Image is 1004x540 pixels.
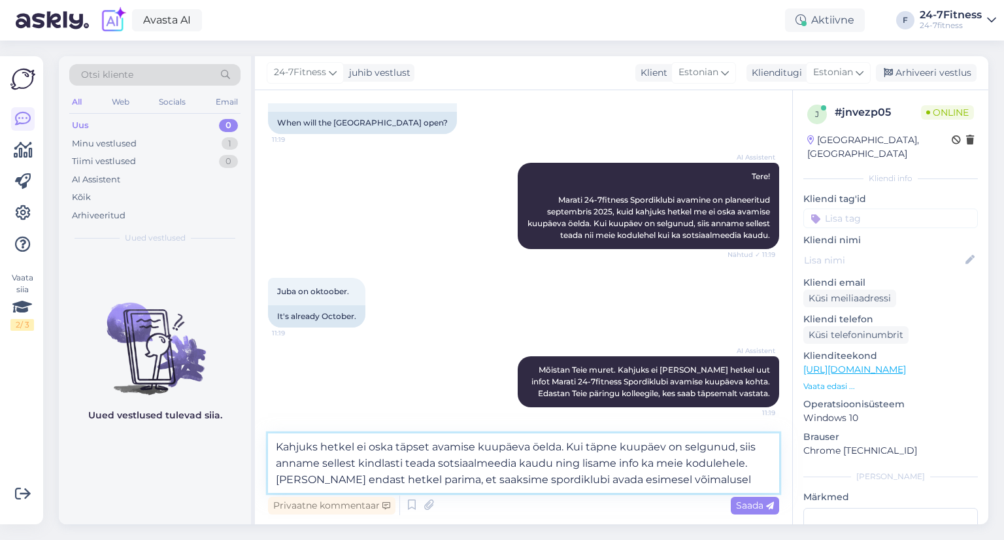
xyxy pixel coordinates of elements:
[803,490,978,504] p: Märkmed
[920,10,996,31] a: 24-7Fitness24-7fitness
[678,65,718,80] span: Estonian
[125,232,186,244] span: Uued vestlused
[803,276,978,290] p: Kliendi email
[896,11,914,29] div: F
[635,66,667,80] div: Klient
[803,290,896,307] div: Küsi meiliaadressi
[277,286,349,296] span: Juba on oktoober.
[726,152,775,162] span: AI Assistent
[803,444,978,458] p: Chrome [TECHNICAL_ID]
[10,67,35,92] img: Askly Logo
[726,346,775,356] span: AI Assistent
[804,253,963,267] input: Lisa nimi
[803,430,978,444] p: Brauser
[222,137,238,150] div: 1
[72,191,91,204] div: Kõik
[72,209,125,222] div: Arhiveeritud
[81,68,133,82] span: Otsi kliente
[72,119,89,132] div: Uus
[803,471,978,482] div: [PERSON_NAME]
[99,7,127,34] img: explore-ai
[835,105,921,120] div: # jnvezp05
[876,64,977,82] div: Arhiveeri vestlus
[785,8,865,32] div: Aktiivne
[219,119,238,132] div: 0
[803,349,978,363] p: Klienditeekond
[531,365,772,398] span: Mõistan Teie muret. Kahjuks ei [PERSON_NAME] hetkel uut infot Marati 24-7fitness Spordiklubi avam...
[219,155,238,168] div: 0
[132,9,202,31] a: Avasta AI
[88,409,222,422] p: Uued vestlused tulevad siia.
[726,250,775,260] span: Nähtud ✓ 11:19
[72,137,137,150] div: Minu vestlused
[10,272,34,331] div: Vaata siia
[268,433,779,493] textarea: Kahjuks hetkel ei oska täpset avamise kuupäeva öelda. Kui täpne kuupäev on selgunud, siis anname ...
[803,380,978,392] p: Vaata edasi ...
[736,499,774,511] span: Saada
[274,65,326,80] span: 24-7Fitness
[726,408,775,418] span: 11:19
[272,135,321,144] span: 11:19
[268,112,457,134] div: When will the [GEOGRAPHIC_DATA] open?
[921,105,974,120] span: Online
[69,93,84,110] div: All
[807,133,952,161] div: [GEOGRAPHIC_DATA], [GEOGRAPHIC_DATA]
[803,233,978,247] p: Kliendi nimi
[803,173,978,184] div: Kliendi info
[268,497,395,515] div: Privaatne kommentaar
[72,155,136,168] div: Tiimi vestlused
[920,10,982,20] div: 24-7Fitness
[803,192,978,206] p: Kliendi tag'id
[803,397,978,411] p: Operatsioonisüsteem
[803,209,978,228] input: Lisa tag
[213,93,241,110] div: Email
[268,305,365,328] div: It's already October.
[746,66,802,80] div: Klienditugi
[72,173,120,186] div: AI Assistent
[803,312,978,326] p: Kliendi telefon
[920,20,982,31] div: 24-7fitness
[813,65,853,80] span: Estonian
[59,279,251,397] img: No chats
[803,326,909,344] div: Küsi telefoninumbrit
[109,93,132,110] div: Web
[272,328,321,338] span: 11:19
[803,411,978,425] p: Windows 10
[10,319,34,331] div: 2 / 3
[344,66,410,80] div: juhib vestlust
[803,363,906,375] a: [URL][DOMAIN_NAME]
[815,109,819,119] span: j
[156,93,188,110] div: Socials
